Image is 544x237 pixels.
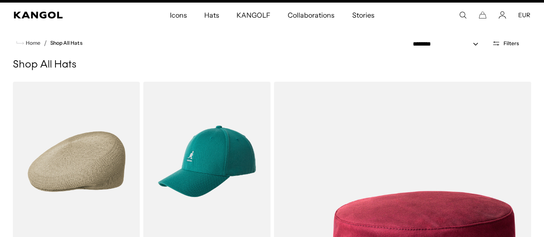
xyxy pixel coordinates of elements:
select: Sort by: Featured [409,40,487,49]
button: Cart [479,11,486,19]
span: KANGOLF [237,3,270,28]
span: Icons [169,3,187,28]
a: Kangol [14,12,112,18]
a: Home [16,39,40,47]
h1: Shop All Hats [13,58,531,71]
span: Hats [204,3,219,28]
span: Stories [352,3,374,28]
summary: Search here [459,11,467,19]
span: Collaborations [288,3,335,28]
a: Stories [343,3,383,28]
a: Icons [161,3,195,28]
a: Shop All Hats [50,40,82,46]
button: Open filters [487,40,524,47]
a: Collaborations [279,3,343,28]
li: / [40,38,47,48]
button: EUR [518,11,530,19]
span: Filters [504,40,519,46]
a: Account [498,11,506,19]
a: Hats [196,3,228,28]
span: Home [24,40,40,46]
a: KANGOLF [228,3,279,28]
